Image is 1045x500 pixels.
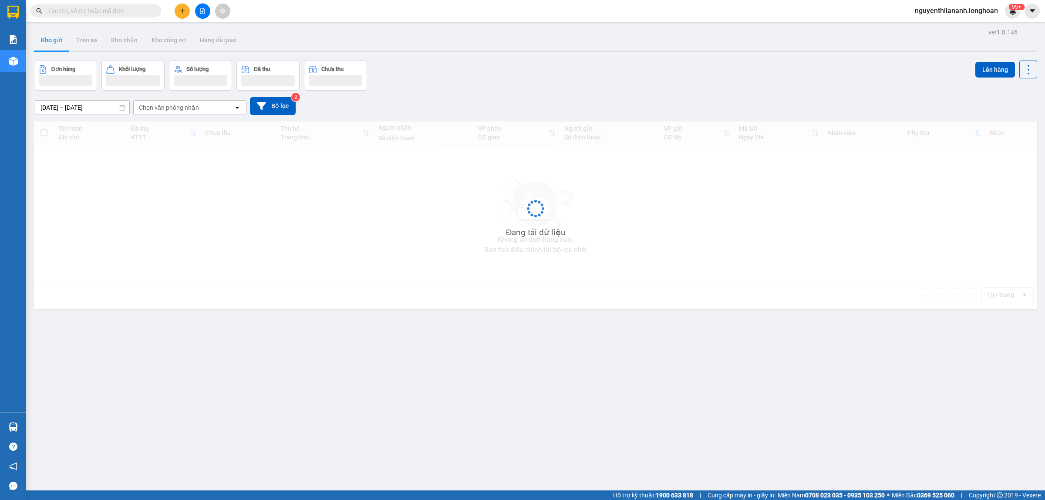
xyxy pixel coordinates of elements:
span: | [961,490,962,500]
span: search [36,8,42,14]
button: Trên xe [69,30,104,51]
div: Chưa thu [321,66,344,72]
span: plus [179,8,185,14]
div: Đang tải dữ liệu [506,226,566,239]
span: aim [219,8,226,14]
sup: 2 [291,93,300,101]
div: Đã thu [254,66,270,72]
sup: 731 [1008,4,1025,10]
strong: 0708 023 035 - 0935 103 250 [805,492,885,499]
button: Khối lượng [101,61,165,91]
button: Đã thu [236,61,300,91]
button: caret-down [1025,3,1040,19]
button: Số lượng [169,61,232,91]
span: copyright [997,492,1003,498]
svg: open [234,104,241,111]
button: file-add [195,3,210,19]
button: Kho công nợ [145,30,193,51]
button: Kho gửi [34,30,69,51]
button: Bộ lọc [250,97,296,115]
img: logo-vxr [7,6,19,19]
div: Đơn hàng [51,66,75,72]
span: ⚪️ [887,493,890,497]
span: Miền Bắc [892,490,954,500]
img: warehouse-icon [9,57,18,66]
div: Số lượng [186,66,209,72]
strong: 0369 525 060 [917,492,954,499]
input: Tìm tên, số ĐT hoặc mã đơn [48,6,151,16]
button: Hàng đã giao [193,30,243,51]
span: Miền Nam [778,490,885,500]
button: Chưa thu [304,61,367,91]
button: aim [215,3,230,19]
span: message [9,482,17,490]
strong: 1900 633 818 [656,492,693,499]
button: Đơn hàng [34,61,97,91]
span: notification [9,462,17,470]
span: question-circle [9,443,17,451]
button: Kho nhận [104,30,145,51]
span: caret-down [1028,7,1036,15]
button: Lên hàng [975,62,1015,78]
div: ver 1.8.146 [988,27,1018,37]
span: | [700,490,701,500]
div: Khối lượng [119,66,145,72]
input: Select a date range. [34,101,129,115]
button: plus [175,3,190,19]
img: solution-icon [9,35,18,44]
div: Chọn văn phòng nhận [139,103,199,112]
span: Hỗ trợ kỹ thuật: [613,490,693,500]
span: Cung cấp máy in - giấy in: [708,490,775,500]
span: file-add [199,8,206,14]
img: icon-new-feature [1009,7,1017,15]
img: warehouse-icon [9,422,18,432]
span: nguyenthilananh.longhoan [908,5,1005,16]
